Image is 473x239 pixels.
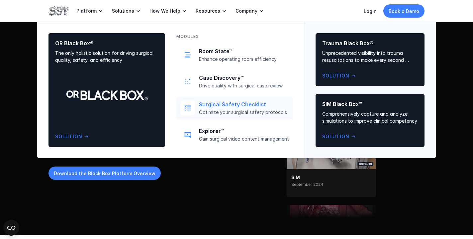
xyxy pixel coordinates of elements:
[236,8,257,14] p: Company
[112,8,134,14] p: Solutions
[176,123,293,146] a: video iconExplorer™Gain surgical video content management
[55,40,158,47] p: OR Black Box®
[84,134,89,139] span: arrow_right_alt
[199,56,289,62] p: Enhance operating room efficiency
[176,97,293,119] a: checklist iconSurgical Safety ChecklistOptimize your surgical safety protocols
[316,94,425,147] a: SIM Black Box™Comprehensively capture and analyze simulations to improve clinical competencySolut...
[199,83,289,89] p: Drive quality with surgical case review
[351,73,356,78] span: arrow_right_alt
[54,170,155,177] p: Download the Black Box Platform Overview
[176,70,293,93] a: collection of dots iconCase Discovery™Drive quality with surgical case review
[322,50,418,63] p: Unprecedented visibility into trauma resuscitations to make every second count
[55,133,82,140] p: Solution
[196,8,220,14] p: Resources
[149,8,180,14] p: How We Help
[364,8,377,14] a: Login
[3,220,19,236] button: Open CMP widget
[383,4,425,18] a: Book a Demo
[322,101,418,108] p: SIM Black Box™
[48,33,165,147] a: OR Black Box®The only holistic solution for driving surgical quality, safety, and efficiencySolut...
[176,44,293,66] a: schedule iconRoom State™Enhance operating room efficiency
[322,40,418,47] p: Trauma Black Box®
[322,133,349,140] p: Solution
[183,50,192,60] img: schedule icon
[322,110,418,124] p: Comprehensively capture and analyze simulations to improve clinical competency
[351,134,356,139] span: arrow_right_alt
[76,8,97,14] p: Platform
[287,119,376,197] img: Two people walking through a trauma bay
[183,77,192,86] img: collection of dots icon
[55,50,158,63] p: The only holistic solution for driving surgical quality, safety, and efficiency
[183,130,192,139] img: video icon
[322,72,349,79] p: Solution
[199,101,289,108] p: Surgical Safety Checklist
[389,8,419,15] p: Book a Demo
[176,33,199,40] p: MODULES
[199,74,289,81] p: Case Discovery™
[199,109,289,115] p: Optimize your surgical safety protocols
[199,48,289,55] p: Room State™
[316,33,425,86] a: Trauma Black Box®Unprecedented visibility into trauma resuscitations to make every second countSo...
[48,167,161,180] a: Download the Black Box Platform Overview
[199,136,289,142] p: Gain surgical video content management
[48,5,68,17] img: SST logo
[199,128,289,135] p: Explorer™
[183,103,192,113] img: checklist icon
